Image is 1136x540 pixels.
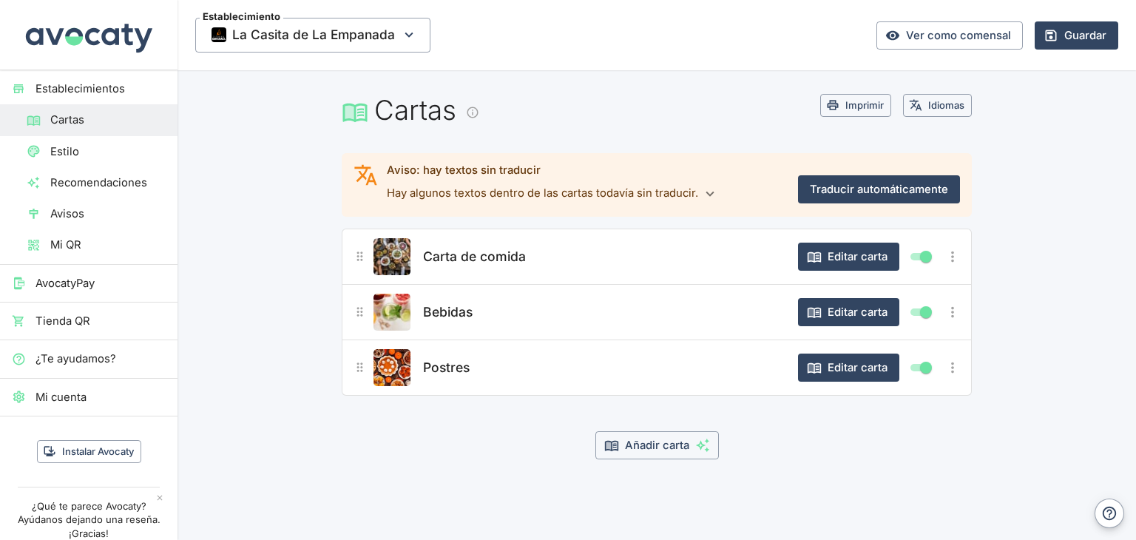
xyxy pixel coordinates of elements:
[50,237,166,253] span: Mi QR
[349,357,371,378] button: ¿A qué carta?
[35,81,166,97] span: Establecimientos
[50,112,166,128] span: Cartas
[50,175,166,191] span: Recomendaciones
[423,357,470,378] span: Postres
[798,175,960,203] button: Traducir automáticamente
[387,182,787,206] p: Hay algunos textos dentro de las cartas todavía sin traducir.
[35,275,166,291] span: AvocatyPay
[941,356,964,379] button: Más opciones
[349,301,371,323] button: ¿A qué carta?
[1095,499,1124,528] button: Ayuda y contacto
[941,245,964,269] button: Más opciones
[232,24,395,46] span: La Casita de La Empanada
[349,246,371,267] button: ¿A qué carta?
[195,18,430,52] button: EstablecimientoThumbnailLa Casita de La Empanada
[917,303,935,321] span: Mostrar / ocultar
[35,351,166,367] span: ¿Te ayudamos?
[373,294,410,331] img: Bebidas
[798,298,899,326] button: Editar carta
[917,248,935,266] span: Mostrar / ocultar
[342,94,820,126] h1: Cartas
[50,144,166,160] span: Estilo
[798,243,899,271] button: Editar carta
[200,12,283,21] span: Establecimiento
[798,354,899,382] button: Editar carta
[423,302,473,323] span: Bebidas
[462,102,484,124] button: Información
[373,238,410,275] button: Editar producto
[35,313,166,329] span: Tienda QR
[941,300,964,324] button: Más opciones
[419,351,473,384] button: Postres
[419,240,530,273] button: Carta de comida
[373,238,410,275] img: Carta de comida
[373,349,410,386] img: Postres
[373,349,410,386] button: Editar producto
[1035,21,1118,50] button: Guardar
[195,18,430,52] span: La Casita de La Empanada
[50,206,166,222] span: Avisos
[35,389,166,405] span: Mi cuenta
[903,94,972,117] button: Idiomas
[37,440,141,463] button: Instalar Avocaty
[820,94,891,117] button: Imprimir
[917,359,935,377] span: Mostrar / ocultar
[212,27,226,42] img: Thumbnail
[387,162,787,178] div: Aviso: hay textos sin traducir
[419,296,476,328] button: Bebidas
[423,246,526,267] span: Carta de comida
[595,431,719,459] button: Añadir carta
[876,21,1023,50] a: Ver como comensal
[373,294,410,331] button: Editar producto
